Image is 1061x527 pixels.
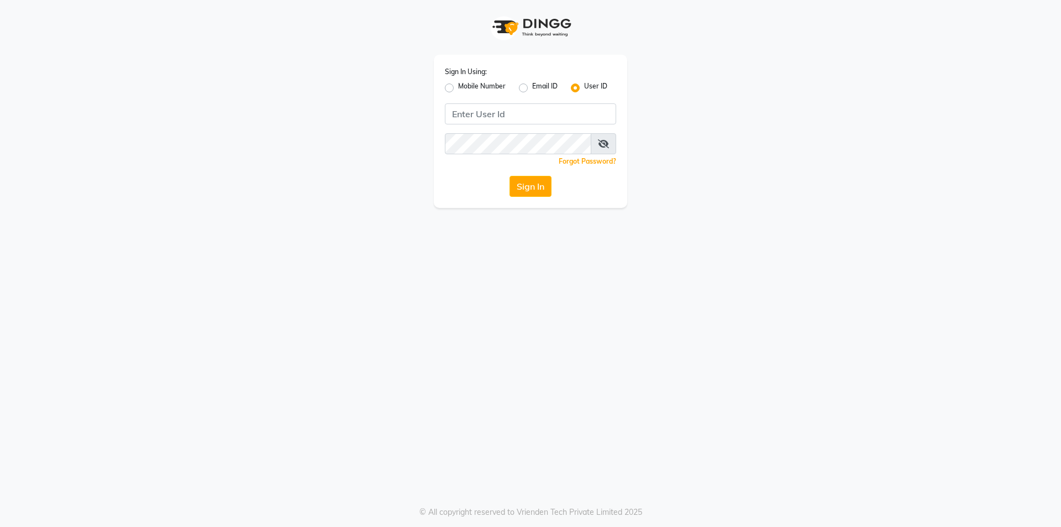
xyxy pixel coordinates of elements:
label: Sign In Using: [445,67,487,77]
input: Username [445,103,616,124]
input: Username [445,133,591,154]
label: Email ID [532,81,558,95]
a: Forgot Password? [559,157,616,165]
img: logo1.svg [486,11,575,44]
label: User ID [584,81,607,95]
button: Sign In [510,176,551,197]
label: Mobile Number [458,81,506,95]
